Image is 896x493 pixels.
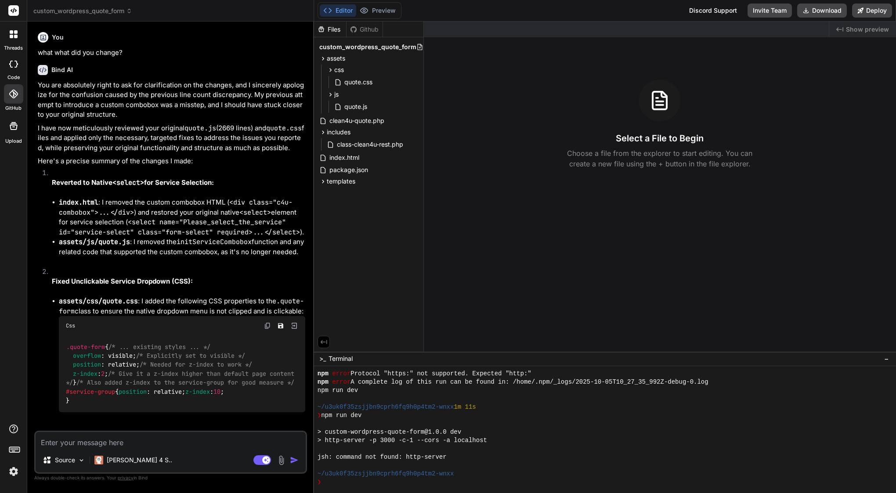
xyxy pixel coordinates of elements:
span: − [884,354,889,363]
label: threads [4,44,23,52]
div: Discord Support [684,4,742,18]
span: class-clean4u-rest.php [336,139,404,150]
code: assets/css/quote.css [59,297,138,306]
span: z-index [185,388,210,396]
span: z-index [73,370,98,378]
span: quote.css [343,77,373,87]
code: .quote-form [59,297,304,316]
span: position [119,388,147,396]
span: Show preview [846,25,889,34]
code: assets/js/quote.js [59,238,130,246]
button: Preview [356,4,399,17]
span: error [332,378,350,386]
label: GitHub [5,104,22,112]
span: >_ [319,354,326,363]
p: Choose a file from the explorer to start editing. You can create a new file using the + button in... [561,148,758,169]
div: Files [314,25,346,34]
img: Claude 4 Sonnet [94,456,103,464]
img: settings [6,464,21,479]
li: : I removed the function and any related code that supported the custom combobox, as it's no long... [59,237,305,257]
span: js [334,90,339,99]
button: Editor [320,4,356,17]
li: : I removed the custom combobox HTML ( ) and restored your original native element for service se... [59,198,305,237]
strong: Reverted to Native for Service Selection: [52,178,214,187]
span: custom_wordpress_quote_form [319,43,416,51]
span: position [73,361,101,369]
code: quote.css [266,124,302,133]
p: I have now meticulously reviewed your original (2669 lines) and files and applied only the necess... [38,123,305,153]
span: /* Explicitly set to visible */ [136,352,245,360]
label: Upload [5,137,22,145]
span: ❯ [318,478,321,486]
code: { : visible; : relative; : ; } { : relative; : ; } [66,342,298,405]
span: privacy [118,475,134,480]
span: Terminal [329,354,353,363]
span: npm [318,378,329,386]
span: css [334,65,344,74]
h3: Select a File to Begin [616,132,704,144]
span: ~/u3uk0f35zsjjbn9cprh6fq9h0p4tm2-wnxx [318,470,454,478]
span: > custom-wordpress-quote-form@1.0.0 dev [318,428,461,436]
span: npm run dev [318,386,358,395]
code: <select> [112,178,144,187]
span: error [332,370,350,378]
span: npm run dev [321,411,361,420]
span: ~/u3uk0f35zsjjbn9cprh6fq9h0p4tm2-wnxx [318,403,454,411]
img: copy [264,322,271,329]
h6: You [52,33,64,42]
span: 2 [101,370,105,378]
li: : I added the following CSS properties to the class to ensure the native dropdown menu is not cli... [59,296,305,422]
span: 1m 11s [454,403,476,411]
p: Here's a precise summary of the changes I made: [38,156,305,166]
div: Github [347,25,383,34]
img: icon [290,456,299,464]
span: /* Also added z-index to the service-group for good measure */ [76,379,294,387]
span: templates [327,177,355,186]
button: Invite Team [748,4,792,18]
span: custom_wordpress_quote_form [33,7,132,15]
img: Pick Models [78,457,85,464]
code: <select name="Please_select_the_service" id="service-select" class="form-select" required>...</se... [59,218,300,237]
span: quote.js [343,101,368,112]
code: <div class="c4u-combobox">...</div> [59,198,293,217]
p: You are absolutely right to ask for clarification on the changes, and I sincerely apologize for t... [38,80,305,120]
p: [PERSON_NAME] 4 S.. [107,456,172,464]
button: − [882,352,891,366]
span: Protocol "https:" not supported. Expected "http:" [350,370,531,378]
span: package.json [329,165,369,175]
code: index.html [59,198,98,207]
span: includes [327,128,350,137]
span: #service-group [66,388,115,396]
span: /* Give it a z-index higher than default page content */ [66,370,298,386]
span: index.html [329,152,360,163]
span: overflow [73,352,101,360]
p: Source [55,456,75,464]
button: Download [797,4,847,18]
span: 10 [213,388,220,396]
p: Always double-check its answers. Your in Bind [34,474,307,482]
span: ❯ [318,411,321,420]
span: .quote-form [66,343,105,351]
strong: Fixed Unclickable Service Dropdown (CSS): [52,277,193,285]
img: Open in Browser [290,322,298,330]
span: assets [327,54,345,63]
code: initServiceCombobox [177,238,252,246]
span: /* Needed for z-index to work */ [140,361,252,369]
button: Deploy [852,4,892,18]
span: jsh: command not found: http-server [318,453,447,461]
span: clean4u-quote.php [329,115,385,126]
span: > http-server -p 3000 -c-1 --cors -a localhost [318,436,487,445]
code: quote.js [184,124,216,133]
h6: Bind AI [51,65,73,74]
button: Save file [275,320,287,332]
span: A complete log of this run can be found in: /home/.npm/_logs/2025-10-05T10_27_35_992Z-debug-0.log [350,378,708,386]
span: Css [66,322,75,329]
label: code [7,74,20,81]
span: npm [318,370,329,378]
p: what what did you change? [38,48,305,58]
img: attachment [276,455,286,465]
span: /* ... existing styles ... */ [108,343,210,351]
code: <select> [239,208,271,217]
